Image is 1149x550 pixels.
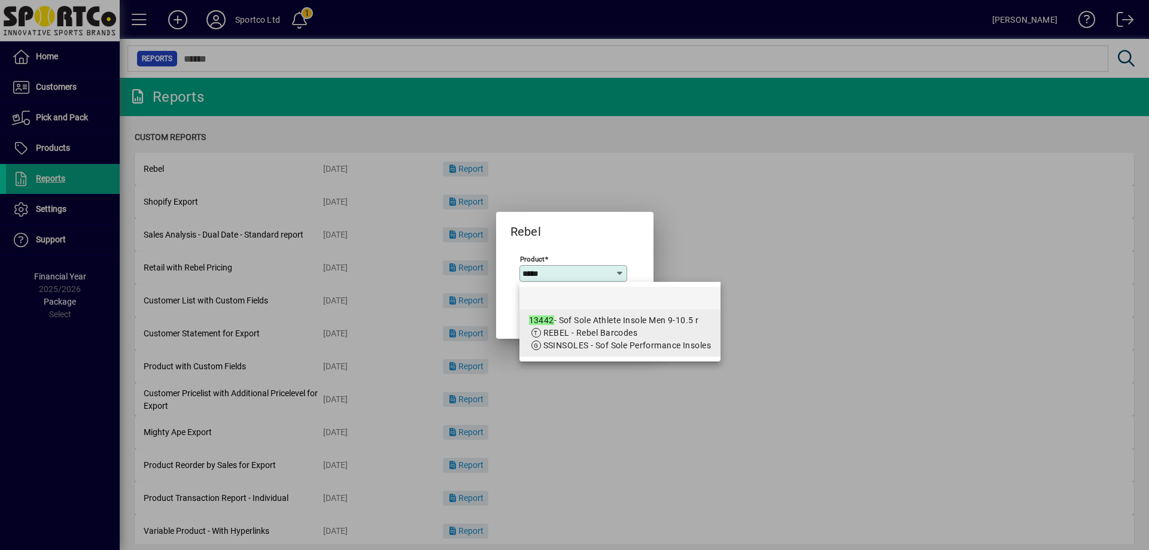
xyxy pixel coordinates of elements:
[529,315,554,325] em: 13442
[496,212,555,241] h2: Rebel
[543,328,638,338] span: REBEL - Rebel Barcodes
[520,254,545,263] mat-label: Product
[529,314,712,327] div: - Sof Sole Athlete Insole Men 9-10.5 r
[519,309,721,357] mat-option: 13442 - Sof Sole Athlete Insole Men 9-10.5 r
[543,341,712,350] span: SSINSOLES - Sof Sole Performance Insoles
